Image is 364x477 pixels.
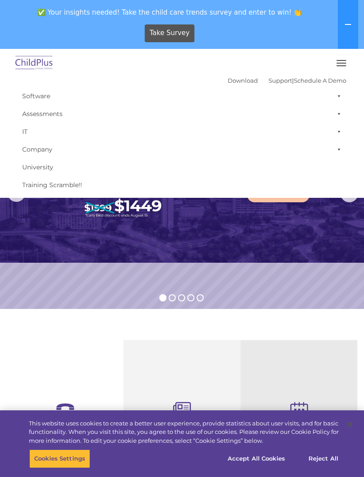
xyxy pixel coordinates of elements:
a: Support [269,77,292,84]
a: Assessments [18,105,346,123]
span: Take Survey [150,25,190,41]
img: ChildPlus by Procare Solutions [13,53,55,74]
a: IT [18,123,346,140]
button: Reject All [296,449,351,468]
a: Take Survey [145,24,195,42]
div: This website uses cookies to create a better user experience, provide statistics about user visit... [29,419,339,445]
button: Cookies Settings [29,449,90,468]
a: Schedule A Demo [294,77,346,84]
span: ✅ Your insights needed! Take the child care trends survey and enter to win! 👏 [4,4,336,21]
a: Software [18,87,346,105]
font: | [228,77,346,84]
a: Company [18,140,346,158]
button: Accept All Cookies [223,449,290,468]
a: Training Scramble!! [18,176,346,194]
a: Download [228,77,258,84]
button: Close [340,415,360,434]
a: University [18,158,346,176]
